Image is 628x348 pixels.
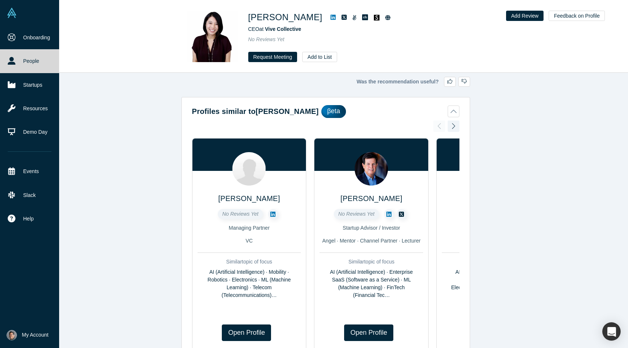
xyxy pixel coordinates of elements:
div: Was the recommendation useful? [181,77,470,87]
span: CEO at [248,26,302,32]
span: Startup Advisor / Investor [343,225,400,231]
div: AI (Artificial Intelligence) · Biotech (Biotechnology) · Robotics · Electronics · ML (Machine Lea... [442,268,545,299]
a: Open Profile [344,324,393,341]
div: VC [198,237,301,245]
h2: Profiles similar to [PERSON_NAME] [192,106,319,117]
div: Angel · Mentor · Channel Partner · Lecturer [320,237,423,245]
a: [PERSON_NAME] [218,194,280,202]
img: Alchemist Vault Logo [7,8,17,18]
h1: [PERSON_NAME] [248,11,322,24]
span: Managing Partner [229,225,270,231]
a: Open Profile [222,324,271,341]
span: No Reviews Yet [222,211,259,217]
div: AI (Artificial Intelligence) · Mobility · Robotics · Electronics · ML (Machine Learning) · Teleco... [198,268,301,299]
div: Similar topic of focus [442,258,545,266]
img: Cheryl Cheng's Profile Image [187,11,238,62]
div: βeta [321,105,346,118]
span: No Reviews Yet [248,36,285,42]
span: No Reviews Yet [338,211,375,217]
div: Similar topic of focus [320,258,423,266]
img: Charles Han's Account [7,330,17,340]
div: AI (Artificial Intelligence) · Enterprise SaaS (Software as a Service) · ML (Machine Learning) · ... [320,268,423,299]
img: Dave Perry's Profile Image [355,152,388,186]
button: Request Meeting [248,52,297,62]
button: Profiles similar to[PERSON_NAME]βeta [192,105,459,118]
img: Tim Richardson's Profile Image [232,152,266,186]
button: Add Review [506,11,544,21]
button: Feedback on Profile [549,11,605,21]
a: [PERSON_NAME] [340,194,402,202]
button: My Account [7,330,48,340]
div: VC [442,237,545,245]
span: My Account [22,331,48,339]
a: Vive Collective [265,26,301,32]
div: Similar topic of focus [198,258,301,266]
button: Add to List [302,52,337,62]
span: Help [23,215,34,223]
